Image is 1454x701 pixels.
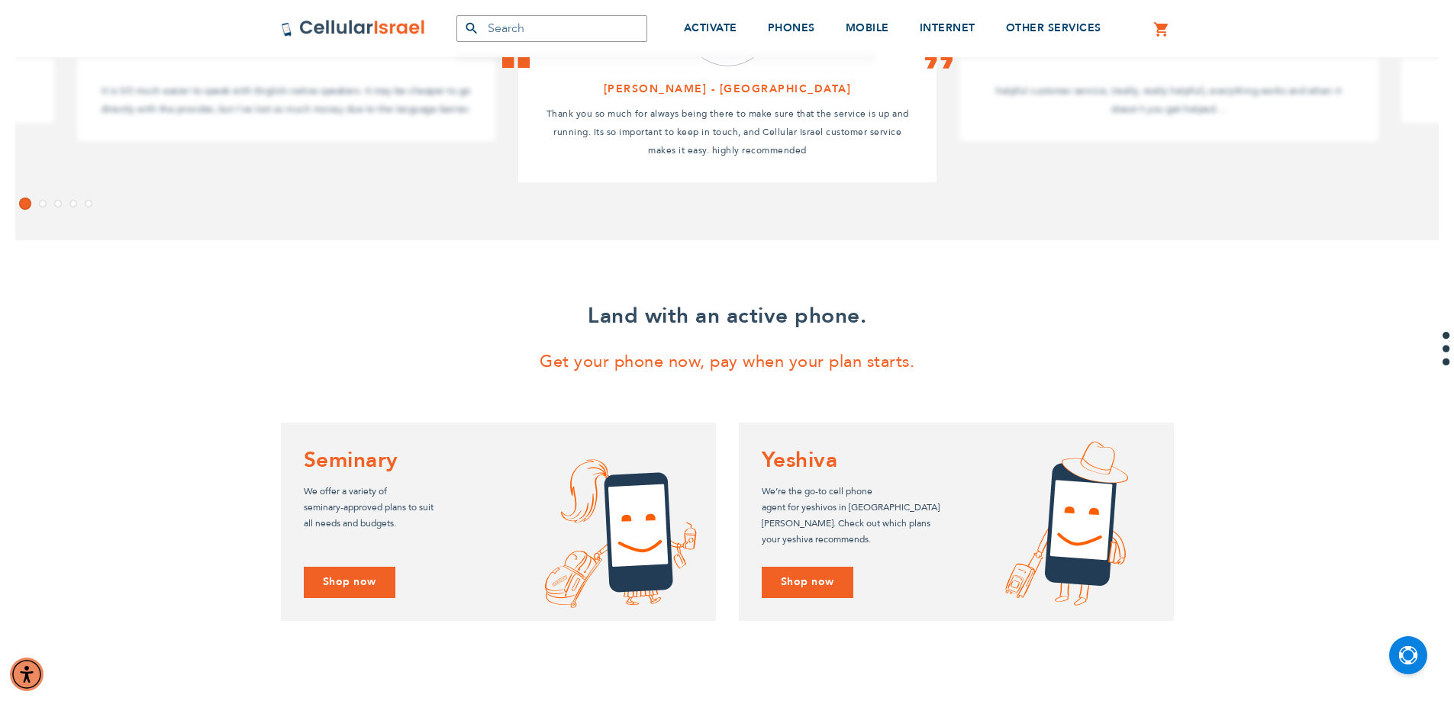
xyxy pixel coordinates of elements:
[281,19,426,37] img: Cellular Israel Logo
[281,347,1174,377] p: Get your phone now, pay when your plan starts.
[1006,21,1101,35] span: OTHER SERVICES
[846,21,889,35] span: MOBILE
[762,567,853,598] a: Shop now
[762,445,1151,476] h4: Yeshiva
[10,658,44,691] div: Accessibility Menu
[304,484,693,532] p: We offer a variety of seminary-approved plans to suit all needs and budgets.
[684,21,737,35] span: ACTIVATE
[456,15,647,42] input: Search
[982,82,1355,118] p: helpful customer service, (really, really helpful), everything works and when it doesn't you get ...
[920,21,975,35] span: INTERNET
[541,105,914,159] p: Thank you so much for always being there to make sure that the service is up and running. Its so ...
[541,82,914,97] h4: [PERSON_NAME] - [GEOGRAPHIC_DATA]
[304,567,395,598] a: Shop now
[304,445,693,476] h4: Seminary
[100,82,472,118] p: It is SO much easier to speak with English-native speakers. It may be cheaper to go directly with...
[768,21,815,35] span: PHONES
[762,484,1151,548] p: We’re the go-to cell phone agent for yeshivos in [GEOGRAPHIC_DATA] [PERSON_NAME]. Check out which...
[281,301,1174,332] h3: Land with an active phone.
